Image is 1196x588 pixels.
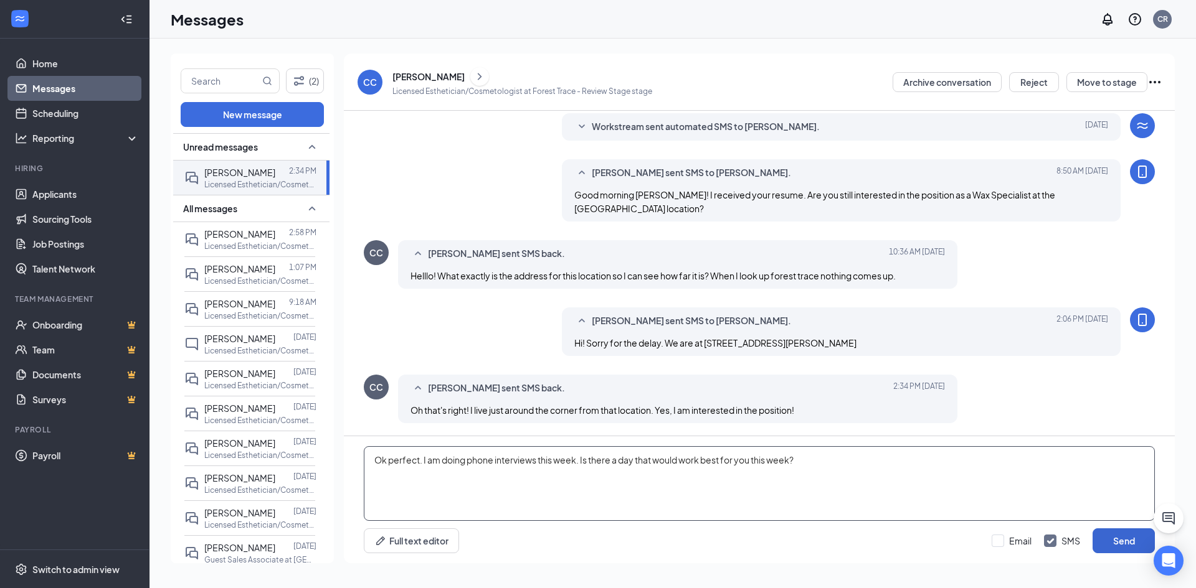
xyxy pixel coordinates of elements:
[428,246,565,261] span: [PERSON_NAME] sent SMS back.
[286,68,324,93] button: Filter (2)
[374,534,387,547] svg: Pen
[1066,72,1147,92] button: Move to stage
[364,446,1155,521] textarea: Ok perfect. I am doing phone interviews this week. Is there a day that would work best for you th...
[363,76,377,88] div: CC
[293,401,316,412] p: [DATE]
[893,381,945,396] span: [DATE] 2:34 PM
[32,76,139,101] a: Messages
[293,506,316,516] p: [DATE]
[369,381,383,393] div: CC
[32,256,139,281] a: Talent Network
[32,563,120,576] div: Switch to admin view
[305,139,320,154] svg: SmallChevronUp
[204,241,316,251] p: Licensed Esthetician/Cosmetologist at [GEOGRAPHIC_DATA]
[574,166,589,180] svg: SmallChevronUp
[32,312,139,337] a: OnboardingCrown
[428,381,565,396] span: [PERSON_NAME] sent SMS back.
[15,163,136,174] div: Hiring
[15,424,136,435] div: Payroll
[204,167,275,178] span: [PERSON_NAME]
[184,476,199,491] svg: DoubleChat
[574,337,857,348] span: Hi! Sorry for the delay. We are at [STREET_ADDRESS][PERSON_NAME]
[32,337,139,362] a: TeamCrown
[262,76,272,86] svg: MagnifyingGlass
[184,232,199,247] svg: DoubleChat
[204,403,275,414] span: [PERSON_NAME]
[1056,314,1108,329] span: [DATE] 2:06 PM
[204,485,316,495] p: Licensed Esthetician/Cosmetologist at [GEOGRAPHIC_DATA]
[181,102,324,127] button: New message
[204,507,275,518] span: [PERSON_NAME]
[364,528,459,553] button: Full text editorPen
[184,302,199,317] svg: DoubleChat
[204,368,275,379] span: [PERSON_NAME]
[1085,119,1108,134] span: [DATE]
[15,132,27,144] svg: Analysis
[293,366,316,377] p: [DATE]
[204,450,316,460] p: Licensed Esthetician/Cosmetologist at [GEOGRAPHIC_DATA]
[592,314,791,329] span: [PERSON_NAME] sent SMS to [PERSON_NAME].
[411,381,425,396] svg: SmallChevronUp
[1135,118,1150,133] svg: WorkstreamLogo
[293,541,316,551] p: [DATE]
[574,314,589,329] svg: SmallChevronUp
[292,73,306,88] svg: Filter
[15,294,136,304] div: Team Management
[32,207,139,231] a: Sourcing Tools
[204,263,275,274] span: [PERSON_NAME]
[369,246,383,259] div: CC
[411,270,896,281] span: Helllo! What exactly is the address for this location so I can see how far it is? When I look up ...
[392,86,652,96] p: Licensed Esthetician/Cosmetologist at Forest Trace - Review Stage stage
[15,563,27,576] svg: Settings
[305,201,320,216] svg: SmallChevronUp
[204,228,275,240] span: [PERSON_NAME]
[293,332,316,342] p: [DATE]
[1100,12,1115,27] svg: Notifications
[204,437,275,449] span: [PERSON_NAME]
[893,72,1002,92] button: Archive conversation
[204,310,316,321] p: Licensed Esthetician/Cosmetologist at [GEOGRAPHIC_DATA]
[289,227,316,238] p: 2:58 PM
[184,511,199,526] svg: DoubleChat
[184,371,199,386] svg: DoubleChat
[204,472,275,483] span: [PERSON_NAME]
[289,166,316,176] p: 2:34 PM
[14,12,26,25] svg: WorkstreamLogo
[289,262,316,273] p: 1:07 PM
[1135,312,1150,327] svg: MobileSms
[411,246,425,261] svg: SmallChevronUp
[32,387,139,412] a: SurveysCrown
[183,141,258,153] span: Unread messages
[204,276,316,286] p: Licensed Esthetician/Cosmetologist at [GEOGRAPHIC_DATA]
[289,297,316,307] p: 9:18 AM
[204,542,275,553] span: [PERSON_NAME]
[1147,75,1162,90] svg: Ellipses
[184,170,199,185] svg: DoubleChat
[1135,164,1150,179] svg: MobileSms
[1157,14,1168,24] div: CR
[32,362,139,387] a: DocumentsCrown
[592,119,820,134] span: Workstream sent automated SMS to [PERSON_NAME].
[1161,511,1176,526] svg: ChatActive
[171,9,244,30] h1: Messages
[592,166,791,180] span: [PERSON_NAME] sent SMS to [PERSON_NAME].
[470,67,489,86] button: ChevronRight
[184,337,199,352] svg: ChatInactive
[889,246,945,261] span: [DATE] 10:36 AM
[204,298,275,309] span: [PERSON_NAME]
[293,436,316,447] p: [DATE]
[574,189,1055,214] span: Good morning [PERSON_NAME]! I received your resume. Are you still interested in the position as a...
[411,404,794,416] span: Oh that's right! I live just around the corner from that location. Yes, I am interested in the po...
[184,406,199,421] svg: DoubleChat
[184,267,199,282] svg: DoubleChat
[204,179,316,190] p: Licensed Esthetician/Cosmetologist at [GEOGRAPHIC_DATA]
[32,51,139,76] a: Home
[1154,546,1184,576] div: Open Intercom Messenger
[293,471,316,482] p: [DATE]
[204,520,316,530] p: Licensed Esthetician/Cosmetologist at [GEOGRAPHIC_DATA]
[204,415,316,426] p: Licensed Esthetician/Cosmetologist at [GEOGRAPHIC_DATA]
[1093,528,1155,553] button: Send
[183,202,237,215] span: All messages
[473,69,486,84] svg: ChevronRight
[1127,12,1142,27] svg: QuestionInfo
